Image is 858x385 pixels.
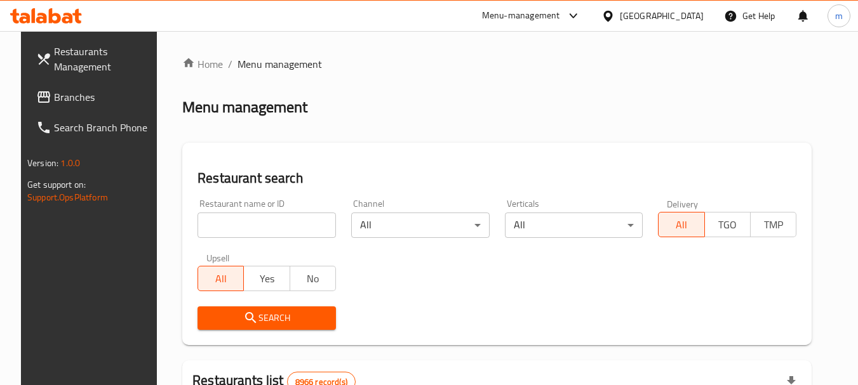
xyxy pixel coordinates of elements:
[228,56,232,72] li: /
[249,270,285,288] span: Yes
[54,120,154,135] span: Search Branch Phone
[238,56,322,72] span: Menu management
[26,82,164,112] a: Branches
[295,270,331,288] span: No
[290,266,336,291] button: No
[54,89,154,105] span: Branches
[243,266,290,291] button: Yes
[208,310,326,326] span: Search
[60,155,80,171] span: 1.0.0
[664,216,699,234] span: All
[26,112,164,143] a: Search Branch Phone
[482,8,560,23] div: Menu-management
[704,212,751,237] button: TGO
[27,189,108,206] a: Support.OpsPlatform
[203,270,239,288] span: All
[198,266,244,291] button: All
[206,253,230,262] label: Upsell
[505,212,643,238] div: All
[27,155,58,171] span: Version:
[620,9,704,23] div: [GEOGRAPHIC_DATA]
[182,56,223,72] a: Home
[26,36,164,82] a: Restaurants Management
[756,216,791,234] span: TMP
[198,212,336,238] input: Search for restaurant name or ID..
[182,56,812,72] nav: breadcrumb
[27,176,86,193] span: Get support on:
[710,216,746,234] span: TGO
[182,97,307,117] h2: Menu management
[198,306,336,330] button: Search
[667,199,699,208] label: Delivery
[198,169,796,188] h2: Restaurant search
[658,212,704,237] button: All
[351,212,490,238] div: All
[750,212,796,237] button: TMP
[835,9,843,23] span: m
[54,44,154,74] span: Restaurants Management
